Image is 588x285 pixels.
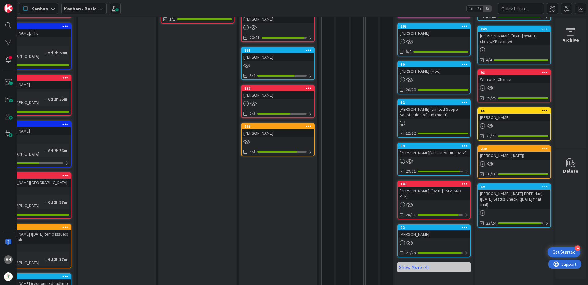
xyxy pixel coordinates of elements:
div: Get Started [552,249,575,255]
div: Delete [563,167,578,175]
input: Quick Filter... [498,3,544,14]
div: [PERSON_NAME] (Mod) [398,67,470,75]
div: 82 [398,100,470,105]
div: 92 [401,225,470,230]
div: 148 [398,181,470,187]
span: 3/4 [250,72,255,79]
span: 28/31 [406,212,416,218]
div: 85 [481,109,550,113]
div: 82[PERSON_NAME] (Limited Scope Satisfaction of Judgment) [398,100,470,119]
div: 269 [481,27,550,31]
span: Support [13,1,28,8]
a: 281[PERSON_NAME]3/4 [241,47,315,80]
div: [PERSON_NAME][GEOGRAPHIC_DATA] [398,149,470,157]
span: : [46,147,47,154]
div: Archive [563,36,579,44]
span: 1/1 [169,16,175,22]
div: 98Wenlock, Chance [478,70,550,83]
div: [PERSON_NAME] ([DATE] status check/PP review) [478,32,550,45]
div: 59 [478,184,550,190]
a: 296[PERSON_NAME]2/3 [241,85,315,118]
span: 2/3 [250,110,255,117]
div: 281 [244,48,314,52]
a: 92[PERSON_NAME]27/28 [397,224,471,257]
span: : [46,49,47,56]
span: : [46,256,47,263]
div: 99[PERSON_NAME][GEOGRAPHIC_DATA] [398,143,470,157]
div: 90[PERSON_NAME] (Mod) [398,62,470,75]
div: Wenlock, Chance [478,75,550,83]
a: 98Wenlock, Chance25/25 [477,69,551,102]
div: 90 [401,62,470,67]
b: Kanban - Basic [64,6,96,12]
span: 16/16 [486,171,496,177]
div: [PERSON_NAME] ([DATE] FAPA AND PTE) [398,187,470,200]
div: [PERSON_NAME] [242,91,314,99]
div: 203 [401,24,470,29]
div: 99 [398,143,470,149]
div: 297 [244,124,314,129]
div: 220 [478,146,550,152]
div: Time in [GEOGRAPHIC_DATA] [0,252,46,266]
div: Time in [GEOGRAPHIC_DATA] [0,92,46,106]
span: 3x [483,6,492,12]
span: 21/21 [486,133,496,139]
div: 298 [1,24,71,29]
div: 281[PERSON_NAME] [242,48,314,61]
div: AN [4,255,13,264]
div: 98 [481,71,550,75]
div: 220 [481,147,550,151]
span: 25/25 [486,95,496,101]
a: 148[PERSON_NAME] ([DATE] FAPA AND PTE)28/31 [397,181,471,219]
div: 291 [1,76,71,80]
div: 92[PERSON_NAME] [398,225,470,238]
span: : [46,96,47,102]
a: 269[PERSON_NAME] ([DATE] status check/PP review)4/4 [477,26,551,64]
span: 2x [475,6,483,12]
span: : [46,199,47,206]
span: 1x [467,6,475,12]
div: 98 [478,70,550,75]
div: [PERSON_NAME] [242,129,314,137]
div: 269[PERSON_NAME] ([DATE] status check/PP review) [478,26,550,45]
a: 90[PERSON_NAME] (Mod)20/20 [397,61,471,94]
div: Time in [GEOGRAPHIC_DATA] [0,144,46,157]
div: 59[PERSON_NAME] ([DATE] RRFP due)([DATE] Status Check) ([DATE] final trial) [478,184,550,209]
span: 27/28 [406,250,416,256]
div: 296 [242,86,314,91]
a: 220[PERSON_NAME] ([DATE])16/16 [477,145,551,179]
span: 4/5 [250,148,255,155]
a: Show More (4) [397,262,471,272]
div: 283 [1,225,71,229]
a: 82[PERSON_NAME] (Limited Scope Satisfaction of Judgment)12/12 [397,99,471,138]
div: 5d 2h 59m [47,49,69,56]
span: 4/4 [486,57,492,63]
div: [PERSON_NAME] [242,15,314,23]
div: 4 [575,245,580,251]
div: [PERSON_NAME] ([DATE]) [478,152,550,160]
span: 8/8 [406,48,412,55]
div: 6d 2h 37m [47,256,69,263]
div: 59 [481,185,550,189]
div: 297[PERSON_NAME] [242,124,314,137]
div: 296[PERSON_NAME] [242,86,314,99]
a: [PERSON_NAME]20/21 [241,9,315,42]
div: 278 [1,174,71,178]
div: 281 [242,48,314,53]
div: Open Get Started checklist, remaining modules: 4 [548,247,580,257]
div: [PERSON_NAME] [398,230,470,238]
div: 92 [398,225,470,230]
div: 6d 2h 36m [47,147,69,154]
div: Time in [GEOGRAPHIC_DATA] [0,195,46,209]
div: [PERSON_NAME] (Limited Scope Satisfaction of Judgment) [398,105,470,119]
div: 287 [1,122,71,126]
div: 85[PERSON_NAME] [478,108,550,121]
div: 203 [398,24,470,29]
img: Visit kanbanzone.com [4,4,13,13]
div: [PERSON_NAME] ([DATE] RRFP due)([DATE] Status Check) ([DATE] final trial) [478,190,550,209]
span: 23/24 [486,220,496,226]
span: 20/20 [406,87,416,93]
div: 82 [401,100,470,105]
div: 99 [401,144,470,148]
a: 99[PERSON_NAME][GEOGRAPHIC_DATA]29/31 [397,143,471,176]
